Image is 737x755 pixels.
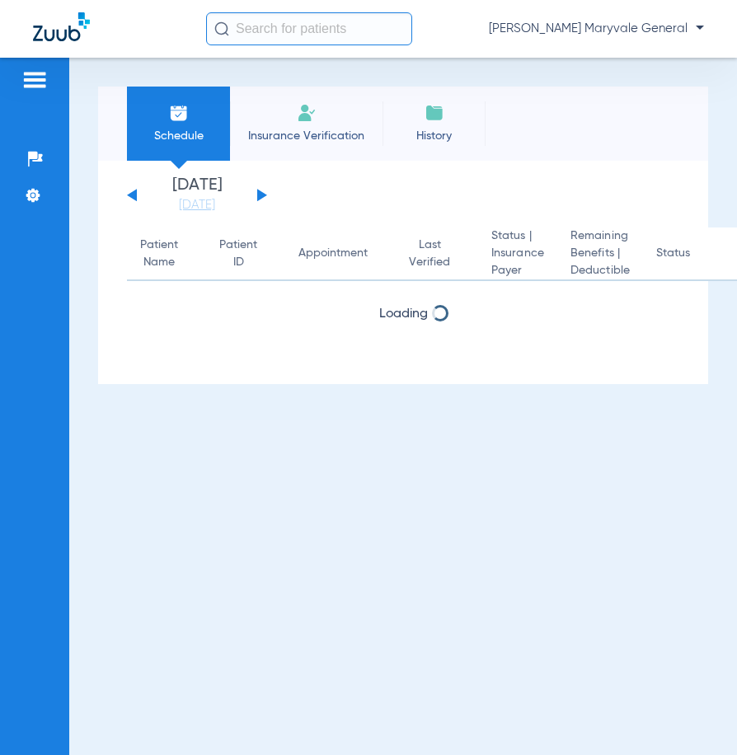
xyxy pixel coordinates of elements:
img: hamburger-icon [21,70,48,90]
li: [DATE] [148,177,246,213]
img: History [425,103,444,123]
span: Insurance Verification [242,128,370,144]
div: Appointment [298,245,368,262]
div: Last Verified [409,237,465,271]
a: [DATE] [148,197,246,213]
span: Insurance Payer [491,245,544,279]
div: Patient Name [140,237,193,271]
input: Search for patients [206,12,412,45]
div: Appointment [298,245,383,262]
div: Patient ID [219,237,257,271]
img: Search Icon [214,21,229,36]
span: Loading [379,307,428,321]
img: Schedule [169,103,189,123]
span: Schedule [139,128,218,144]
div: Patient ID [219,237,272,271]
img: Zuub Logo [33,12,90,41]
span: [PERSON_NAME] Maryvale General [489,21,704,37]
div: Last Verified [409,237,450,271]
span: History [395,128,473,144]
span: Deductible [570,262,630,279]
th: Remaining Benefits | [557,227,643,281]
img: Manual Insurance Verification [297,103,317,123]
th: Status | [478,227,557,281]
div: Patient Name [140,237,178,271]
